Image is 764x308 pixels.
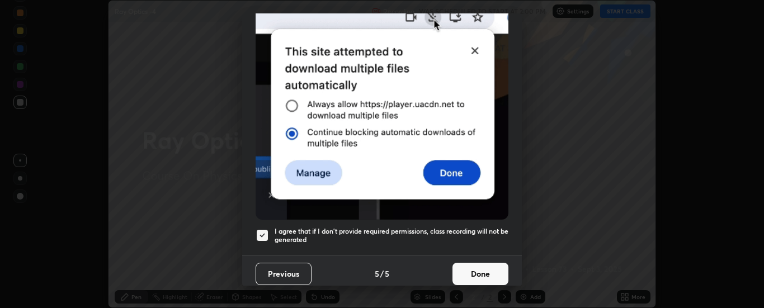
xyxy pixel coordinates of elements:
[380,268,384,279] h4: /
[275,227,508,244] h5: I agree that if I don't provide required permissions, class recording will not be generated
[452,263,508,285] button: Done
[385,268,389,279] h4: 5
[256,263,312,285] button: Previous
[375,268,379,279] h4: 5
